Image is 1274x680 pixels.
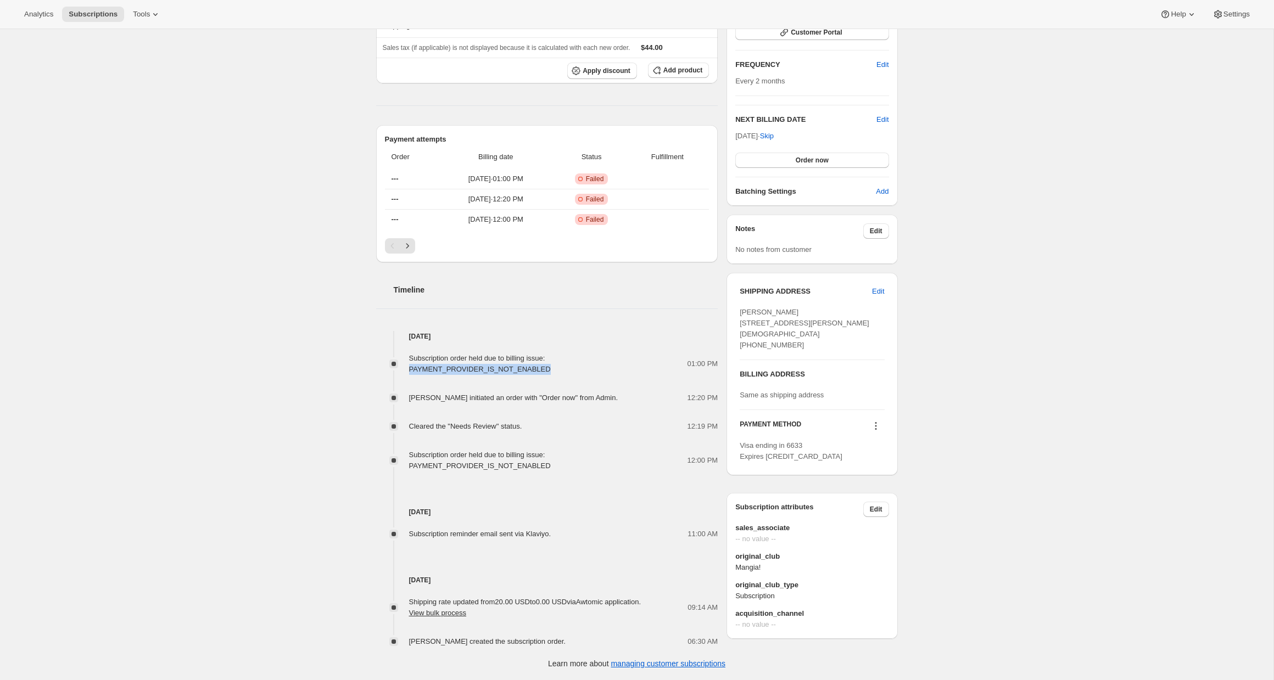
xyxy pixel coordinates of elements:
[735,619,889,630] span: -- no value --
[648,63,709,78] button: Add product
[688,529,718,539] span: 11:00 AM
[394,284,718,295] h2: Timeline
[872,286,884,297] span: Edit
[863,223,889,239] button: Edit
[688,636,718,647] span: 06:30 AM
[376,575,718,586] h4: [DATE]
[409,422,522,430] span: Cleared the "Needs Review" status.
[870,227,882,235] span: Edit
[567,63,637,79] button: Apply discount
[383,44,630,52] span: Sales tax (if applicable) is not displayed because it is calculated with each new order.
[441,173,551,184] span: [DATE] · 01:00 PM
[735,59,876,70] h2: FREQUENCY
[557,151,626,162] span: Status
[611,659,725,668] a: managing customer subscriptions
[409,530,551,538] span: Subscription reminder email sent via Klaviyo.
[409,609,467,617] button: View bulk process
[633,151,703,162] span: Fulfillment
[409,637,566,645] span: [PERSON_NAME] created the subscription order.
[18,7,60,22] button: Analytics
[688,358,718,369] span: 01:00 PM
[753,127,780,145] button: Skip
[735,562,889,573] span: Mangia!
[1153,7,1203,22] button: Help
[869,183,895,200] button: Add
[735,186,876,197] h6: Batching Settings
[641,43,663,52] span: $44.00
[760,131,774,142] span: Skip
[735,223,863,239] h3: Notes
[796,156,829,165] span: Order now
[740,420,801,435] h3: PAYMENT METHOD
[586,175,604,183] span: Failed
[735,533,889,544] span: -- no value --
[376,331,718,342] h4: [DATE]
[740,286,872,297] h3: SHIPPING ADDRESS
[688,421,718,432] span: 12:19 PM
[870,505,882,514] span: Edit
[735,608,889,619] span: acquisition_channel
[663,66,702,75] span: Add product
[586,215,604,224] span: Failed
[583,66,630,75] span: Apply discount
[133,10,150,19] span: Tools
[735,114,876,125] h2: NEXT BILLING DATE
[735,522,889,533] span: sales_associate
[1223,10,1250,19] span: Settings
[385,238,709,254] nav: Pagination
[441,214,551,225] span: [DATE] · 12:00 PM
[876,59,889,70] span: Edit
[385,145,438,169] th: Order
[656,21,674,30] span: $0.00
[688,455,718,466] span: 12:00 PM
[876,114,889,125] button: Edit
[548,658,725,669] p: Learn more about
[735,591,889,602] span: Subscription
[688,392,718,403] span: 12:20 PM
[735,551,889,562] span: original_club
[735,153,889,168] button: Order now
[735,245,812,254] span: No notes from customer
[409,598,641,617] span: Shipping rate updated from 20.00 USD to 0.00 USD via Awtomic application .
[865,283,891,300] button: Edit
[740,369,884,380] h3: BILLING ADDRESS
[69,10,118,19] span: Subscriptions
[688,602,718,613] span: 09:14 AM
[791,28,842,37] span: Customer Portal
[400,238,415,254] button: Next
[870,56,895,74] button: Edit
[62,7,124,22] button: Subscriptions
[735,77,785,85] span: Every 2 months
[740,441,842,460] span: Visa ending in 6633 Expires [CREDIT_CARD_DATA]
[735,25,889,40] button: Customer Portal
[441,194,551,205] span: [DATE] · 12:20 PM
[441,151,551,162] span: Billing date
[24,10,53,19] span: Analytics
[740,308,869,349] span: [PERSON_NAME] [STREET_ADDRESS][PERSON_NAME][DEMOGRAPHIC_DATA] [PHONE_NUMBER]
[392,215,399,223] span: ---
[409,394,618,402] span: [PERSON_NAME] initiated an order with "Order now" from Admin.
[1171,10,1186,19] span: Help
[740,391,824,399] span: Same as shipping address
[126,7,167,22] button: Tools
[735,580,889,591] span: original_club_type
[409,451,551,470] span: Subscription order held due to billing issue: PAYMENT_PROVIDER_IS_NOT_ENABLED
[735,132,774,140] span: [DATE] ·
[586,195,604,204] span: Failed
[876,186,889,197] span: Add
[863,502,889,517] button: Edit
[385,134,709,145] h2: Payment attempts
[376,507,718,518] h4: [DATE]
[392,175,399,183] span: ---
[735,502,863,517] h3: Subscription attributes
[392,195,399,203] span: ---
[1206,7,1256,22] button: Settings
[409,354,551,373] span: Subscription order held due to billing issue: PAYMENT_PROVIDER_IS_NOT_ENABLED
